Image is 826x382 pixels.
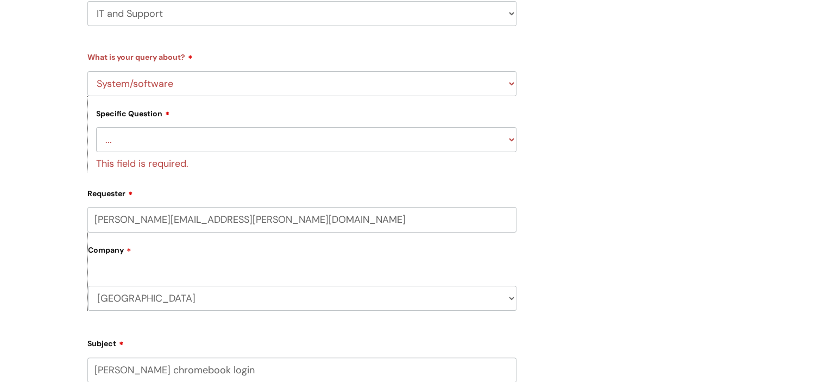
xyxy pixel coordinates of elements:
label: Requester [87,185,516,198]
label: What is your query about? [87,49,516,62]
label: Company [88,242,516,266]
div: This field is required. [96,152,516,172]
input: Email [87,207,516,232]
label: Specific Question [96,108,170,118]
label: Subject [87,335,516,348]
